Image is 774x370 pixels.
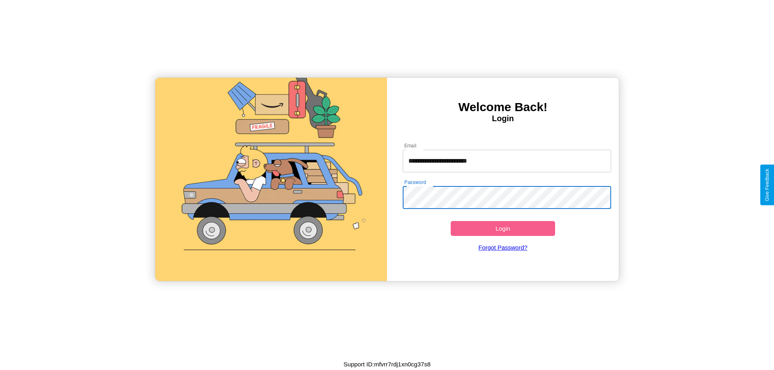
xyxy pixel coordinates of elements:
[387,100,619,114] h3: Welcome Back!
[404,179,426,186] label: Password
[399,236,608,259] a: Forgot Password?
[387,114,619,123] h4: Login
[764,169,770,201] div: Give Feedback
[451,221,555,236] button: Login
[404,142,417,149] label: Email
[155,78,387,281] img: gif
[343,359,431,370] p: Support ID: mfvrr7rdj1xn0cg37s8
